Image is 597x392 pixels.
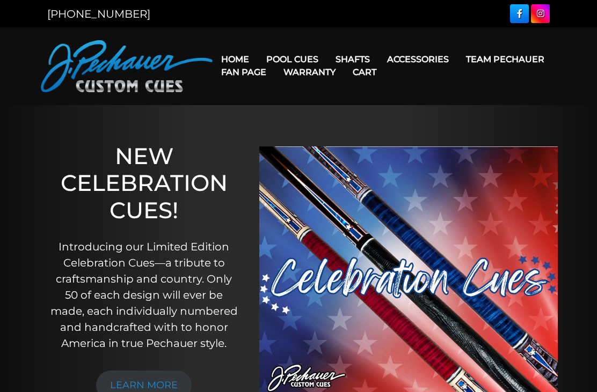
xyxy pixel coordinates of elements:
[457,46,553,73] a: Team Pechauer
[50,239,237,351] p: Introducing our Limited Edition Celebration Cues—a tribute to craftsmanship and country. Only 50 ...
[47,8,150,20] a: [PHONE_NUMBER]
[275,58,344,86] a: Warranty
[213,46,258,73] a: Home
[327,46,378,73] a: Shafts
[258,46,327,73] a: Pool Cues
[344,58,385,86] a: Cart
[50,143,237,224] h1: NEW CELEBRATION CUES!
[213,58,275,86] a: Fan Page
[378,46,457,73] a: Accessories
[41,40,213,92] img: Pechauer Custom Cues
